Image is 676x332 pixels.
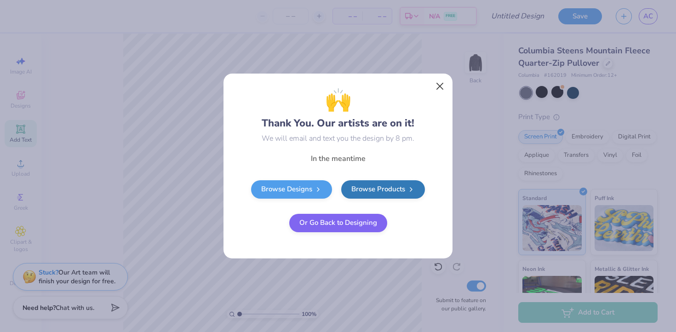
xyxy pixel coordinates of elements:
[341,180,425,199] a: Browse Products
[262,84,414,131] div: Thank You. Our artists are on it!
[262,133,414,144] div: We will email and text you the design by 8 pm.
[311,154,366,164] span: In the meantime
[431,78,449,95] button: Close
[251,180,332,199] a: Browse Designs
[325,84,351,116] span: 🙌
[289,214,387,232] button: Or Go Back to Designing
